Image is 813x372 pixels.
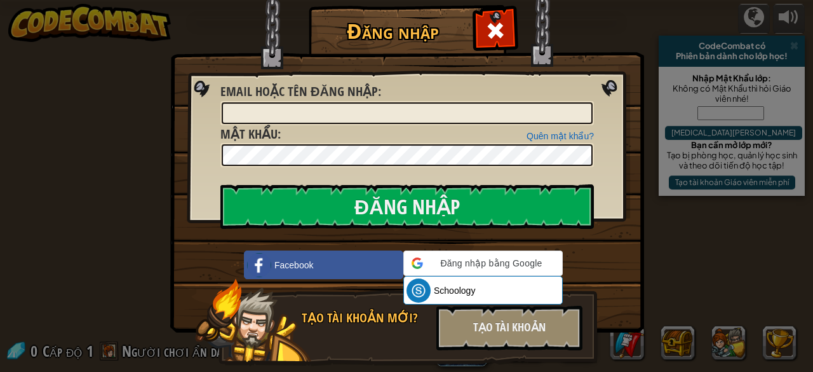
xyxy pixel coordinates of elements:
label: : [220,83,381,101]
div: Đăng nhập bằng Google [403,251,563,276]
h1: Đăng nhập [312,20,474,42]
span: Đăng nhập bằng Google [428,257,554,270]
input: Đăng nhập [220,184,594,229]
span: Mật khẩu [220,125,278,142]
span: Facebook [274,259,313,272]
span: Schoology [434,284,475,297]
img: facebook_small.png [247,253,271,277]
div: Tạo tài khoản mới? [302,309,429,327]
img: schoology.png [406,279,431,303]
div: Tạo tài khoản [436,306,582,350]
label: : [220,125,281,144]
span: Email hoặc tên đăng nhập [220,83,378,100]
a: Quên mật khẩu? [527,131,594,141]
